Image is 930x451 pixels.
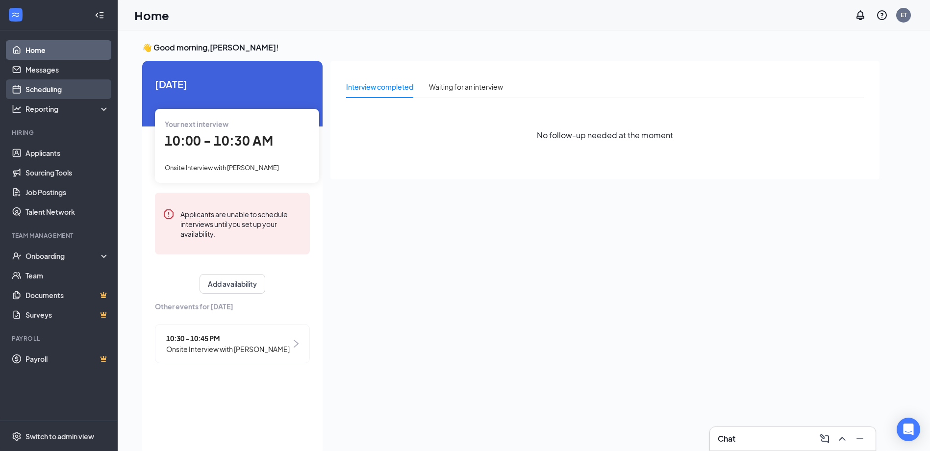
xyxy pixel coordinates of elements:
[166,344,290,354] span: Onsite Interview with [PERSON_NAME]
[25,163,109,182] a: Sourcing Tools
[25,79,109,99] a: Scheduling
[12,128,107,137] div: Hiring
[95,10,104,20] svg: Collapse
[166,333,290,344] span: 10:30 - 10:45 PM
[200,274,265,294] button: Add availability
[429,81,503,92] div: Waiting for an interview
[25,349,109,369] a: PayrollCrown
[163,208,175,220] svg: Error
[180,208,302,239] div: Applicants are unable to schedule interviews until you set up your availability.
[25,40,109,60] a: Home
[25,60,109,79] a: Messages
[901,11,907,19] div: ET
[165,132,273,149] span: 10:00 - 10:30 AM
[718,433,735,444] h3: Chat
[854,433,866,445] svg: Minimize
[25,266,109,285] a: Team
[25,251,101,261] div: Onboarding
[12,431,22,441] svg: Settings
[155,76,310,92] span: [DATE]
[165,164,279,172] span: Onsite Interview with [PERSON_NAME]
[165,120,228,128] span: Your next interview
[25,305,109,325] a: SurveysCrown
[876,9,888,21] svg: QuestionInfo
[142,42,880,53] h3: 👋 Good morning, [PERSON_NAME] !
[11,10,21,20] svg: WorkstreamLogo
[12,104,22,114] svg: Analysis
[12,334,107,343] div: Payroll
[346,81,413,92] div: Interview completed
[134,7,169,24] h1: Home
[155,301,310,312] span: Other events for [DATE]
[537,129,673,141] span: No follow-up needed at the moment
[25,202,109,222] a: Talent Network
[25,431,94,441] div: Switch to admin view
[25,285,109,305] a: DocumentsCrown
[834,431,850,447] button: ChevronUp
[25,182,109,202] a: Job Postings
[852,431,868,447] button: Minimize
[12,231,107,240] div: Team Management
[897,418,920,441] div: Open Intercom Messenger
[12,251,22,261] svg: UserCheck
[836,433,848,445] svg: ChevronUp
[855,9,866,21] svg: Notifications
[819,433,830,445] svg: ComposeMessage
[25,143,109,163] a: Applicants
[817,431,832,447] button: ComposeMessage
[25,104,110,114] div: Reporting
